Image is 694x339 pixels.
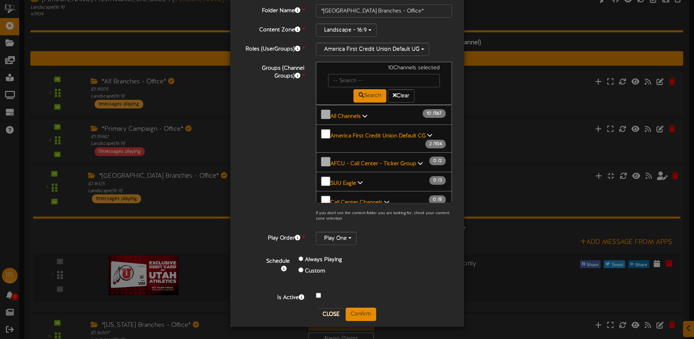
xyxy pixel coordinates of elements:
[429,176,446,185] span: / 3
[236,23,310,34] label: Content Zone
[236,43,310,53] label: Roles (UserGroups)
[316,172,452,192] button: SUU Eagle 0 /3
[425,140,446,148] span: / 104
[330,114,361,119] b: All Channels
[236,291,310,302] label: Is Active
[427,111,433,116] span: 10
[330,200,383,206] b: Call Center Channels
[236,4,310,15] label: Folder Name
[353,89,386,103] button: Search
[316,152,452,172] button: AFCU - Call Center - Ticker Group 0 /2
[330,180,356,186] b: SUU Eagle
[316,4,452,18] input: Folder Name
[305,267,325,275] label: Custom
[316,43,429,56] button: America First Credit Union Default UG
[328,74,440,87] input: -- Search --
[330,133,426,139] b: America First Credit Union Default CG
[429,141,433,147] span: 2
[316,23,377,37] button: Landscape - 16:9
[266,258,290,264] b: Schedule
[388,89,414,103] button: Clear
[316,232,357,245] button: Play One
[330,161,416,167] b: AFCU - Call Center - Ticker Group
[433,178,438,183] span: 0
[316,191,452,211] button: Call Center Channels 0 /8
[346,308,376,321] button: Confirm
[316,105,452,125] button: All Channels 10 /567
[305,256,342,264] label: Always Playing
[322,64,446,74] div: 10 Channels selected
[236,232,310,242] label: Play Order
[316,124,452,153] button: America First Credit Union Default CG 2 /104
[318,308,344,321] button: Close
[423,109,446,118] span: / 567
[433,197,438,202] span: 0
[433,158,438,164] span: 0
[429,157,446,165] span: / 2
[429,195,446,204] span: / 8
[236,62,310,80] label: Groups (Channel Groups)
